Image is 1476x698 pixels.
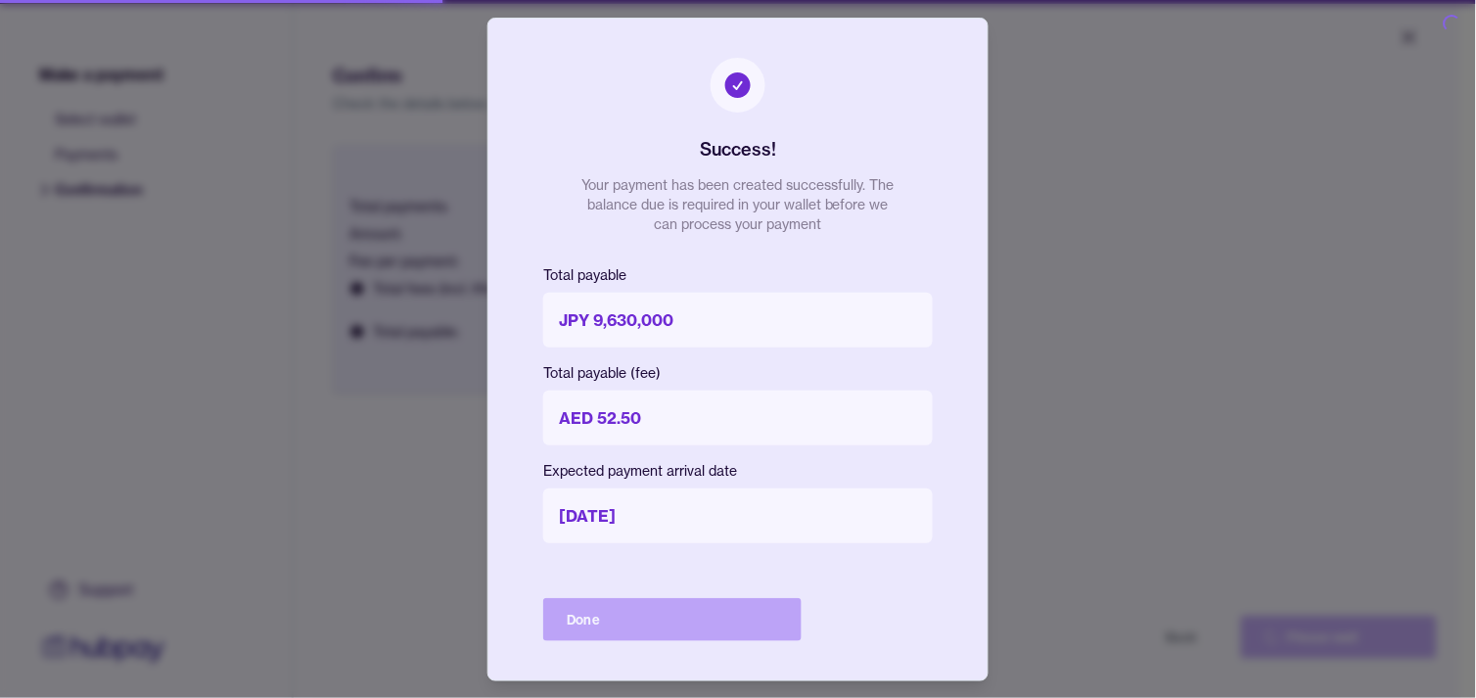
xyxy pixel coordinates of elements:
p: Your payment has been created successfully. The balance due is required in your wallet before we ... [581,175,895,234]
p: AED 52.50 [543,391,933,445]
p: [DATE] [543,489,933,543]
p: Total payable [543,265,933,285]
p: JPY 9,630,000 [543,293,933,348]
p: Expected payment arrival date [543,461,933,481]
p: Total payable (fee) [543,363,933,383]
h2: Success! [700,136,776,163]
